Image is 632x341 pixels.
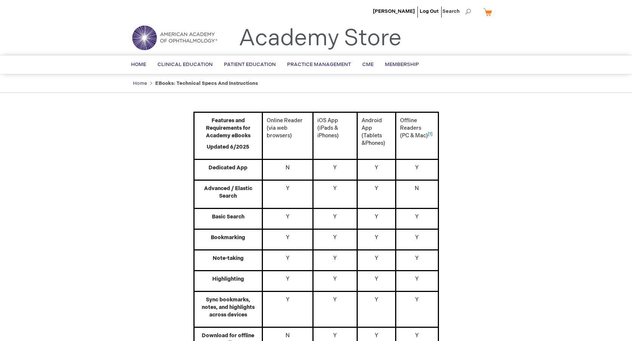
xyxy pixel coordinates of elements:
span: Search [442,4,471,19]
strong: Dedicated App [209,164,247,171]
span: CME [362,61,374,68]
p: Y [362,255,391,262]
p: Y [317,185,353,192]
p: Y [317,255,353,262]
span: Clinical Education [158,61,213,68]
a: [PERSON_NAME] [373,8,415,14]
span: Patient Education [224,61,276,68]
a: [1] [428,132,433,139]
sup: [1] [428,132,433,137]
p: Y [362,234,391,241]
p: Y [400,234,434,241]
strong: Basic Search [212,214,244,220]
p: Y [317,213,353,221]
p: Y [317,164,353,172]
p: Y [267,275,308,283]
p: Y [400,255,434,262]
p: Y [317,332,353,339]
p: Android App (Tablets &Phones) [362,117,391,147]
p: Y [267,185,308,192]
p: Y [362,185,391,192]
strong: Sync bookmarks, notes, and highlights across devices [202,296,255,318]
p: N [267,332,308,339]
a: Academy Store [239,25,402,52]
p: Y [400,275,434,283]
strong: Updated 6/2025 [207,144,249,150]
p: Y [362,164,391,172]
p: N [267,164,308,172]
p: Y [362,275,391,283]
p: Offline Readers (PC & Mac) [400,117,434,140]
p: Y [400,213,434,221]
p: Online Reader (via web browsers) [267,117,308,140]
p: Y [317,296,353,304]
p: Y [317,234,353,241]
p: Y [362,332,391,339]
strong: eBooks: Technical Specs and Instructions [155,80,258,86]
p: iOS App (iPads & iPhones) [317,117,353,140]
p: Y [267,296,308,304]
a: Home [133,80,147,86]
strong: Bookmarking [211,234,245,241]
strong: Features and Requirements for Academy eBooks [206,117,250,139]
span: Home [131,61,146,68]
p: Y [362,213,391,221]
strong: Highlighting [212,276,244,282]
p: Y [400,332,434,339]
p: Y [362,296,391,304]
span: Practice Management [287,61,351,68]
strong: Advanced / Elastic Search [204,185,252,199]
p: Y [267,234,308,241]
span: Membership [385,61,419,68]
strong: Note-taking [213,255,244,261]
p: Y [267,255,308,262]
p: Y [400,296,434,304]
a: Log Out [420,8,439,14]
p: Y [267,213,308,221]
p: Y [400,164,434,172]
p: Y [317,275,353,283]
p: N [400,185,434,192]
